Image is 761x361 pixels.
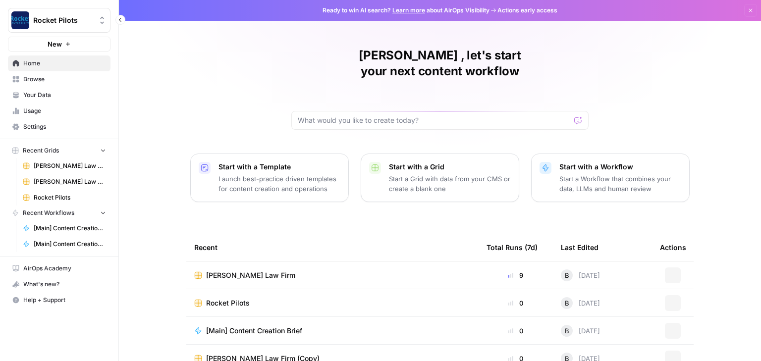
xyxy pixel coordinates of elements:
[389,162,511,172] p: Start with a Grid
[298,115,570,125] input: What would you like to create today?
[487,270,545,280] div: 9
[23,264,106,273] span: AirOps Academy
[11,11,29,29] img: Rocket Pilots Logo
[561,269,600,281] div: [DATE]
[18,174,110,190] a: [PERSON_NAME] Law Firm (Copy)
[18,190,110,206] a: Rocket Pilots
[559,174,681,194] p: Start a Workflow that combines your data, LLMs and human review
[497,6,557,15] span: Actions early access
[206,270,295,280] span: [PERSON_NAME] Law Firm
[392,6,425,14] a: Learn more
[487,326,545,336] div: 0
[561,297,600,309] div: [DATE]
[8,55,110,71] a: Home
[34,193,106,202] span: Rocket Pilots
[8,292,110,308] button: Help + Support
[565,298,569,308] span: B
[194,298,471,308] a: Rocket Pilots
[23,91,106,100] span: Your Data
[23,59,106,68] span: Home
[23,106,106,115] span: Usage
[206,298,250,308] span: Rocket Pilots
[8,277,110,292] div: What's new?
[565,326,569,336] span: B
[389,174,511,194] p: Start a Grid with data from your CMS or create a blank one
[23,122,106,131] span: Settings
[34,240,106,249] span: [Main] Content Creation Article
[361,154,519,202] button: Start with a GridStart a Grid with data from your CMS or create a blank one
[190,154,349,202] button: Start with a TemplateLaunch best-practice driven templates for content creation and operations
[23,296,106,305] span: Help + Support
[34,161,106,170] span: [PERSON_NAME] Law Firm
[8,276,110,292] button: What's new?
[8,71,110,87] a: Browse
[565,270,569,280] span: B
[48,39,62,49] span: New
[18,158,110,174] a: [PERSON_NAME] Law Firm
[561,325,600,337] div: [DATE]
[23,146,59,155] span: Recent Grids
[34,177,106,186] span: [PERSON_NAME] Law Firm (Copy)
[660,234,686,261] div: Actions
[323,6,489,15] span: Ready to win AI search? about AirOps Visibility
[8,119,110,135] a: Settings
[8,143,110,158] button: Recent Grids
[194,270,471,280] a: [PERSON_NAME] Law Firm
[8,87,110,103] a: Your Data
[8,206,110,220] button: Recent Workflows
[194,326,471,336] a: [Main] Content Creation Brief
[194,234,471,261] div: Recent
[18,220,110,236] a: [Main] Content Creation Brief
[531,154,690,202] button: Start with a WorkflowStart a Workflow that combines your data, LLMs and human review
[23,208,74,217] span: Recent Workflows
[559,162,681,172] p: Start with a Workflow
[487,234,538,261] div: Total Runs (7d)
[23,75,106,84] span: Browse
[561,234,598,261] div: Last Edited
[33,15,93,25] span: Rocket Pilots
[291,48,589,79] h1: [PERSON_NAME] , let's start your next content workflow
[8,8,110,33] button: Workspace: Rocket Pilots
[206,326,302,336] span: [Main] Content Creation Brief
[218,162,340,172] p: Start with a Template
[18,236,110,252] a: [Main] Content Creation Article
[8,260,110,276] a: AirOps Academy
[487,298,545,308] div: 0
[8,37,110,52] button: New
[8,103,110,119] a: Usage
[218,174,340,194] p: Launch best-practice driven templates for content creation and operations
[34,224,106,233] span: [Main] Content Creation Brief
